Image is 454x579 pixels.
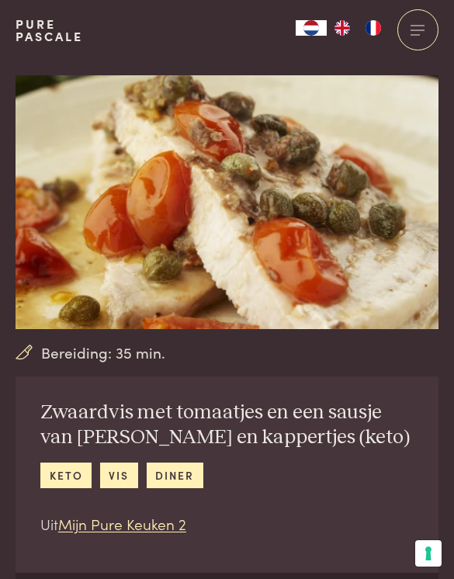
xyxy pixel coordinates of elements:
a: keto [40,463,92,488]
a: diner [147,463,203,488]
a: EN [327,20,358,36]
img: Zwaardvis met tomaatjes en een sausje van ansjovis en kappertjes (keto) [16,75,438,329]
h2: Zwaardvis met tomaatjes en een sausje van [PERSON_NAME] en kappertjes (keto) [40,400,414,450]
p: Uit [40,513,414,536]
ul: Language list [327,20,389,36]
a: PurePascale [16,18,83,43]
span: Bereiding: 35 min. [41,342,165,364]
div: Language [296,20,327,36]
aside: Language selected: Nederlands [296,20,389,36]
a: NL [296,20,327,36]
a: vis [100,463,138,488]
button: Uw voorkeuren voor toestemming voor trackingtechnologieën [415,540,442,567]
a: FR [358,20,389,36]
a: Mijn Pure Keuken 2 [58,513,186,534]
